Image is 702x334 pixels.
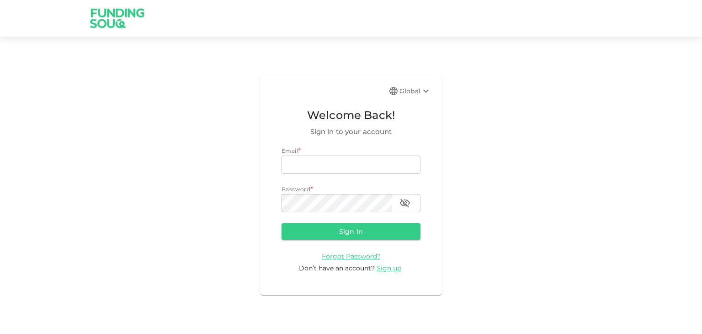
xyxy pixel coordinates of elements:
[282,107,420,124] span: Welcome Back!
[282,156,420,174] input: email
[282,126,420,137] span: Sign in to your account
[299,264,375,272] span: Don’t have an account?
[399,86,431,97] div: Global
[377,264,401,272] span: Sign up
[282,194,392,212] input: password
[282,186,310,193] span: Password
[322,252,381,260] span: Forgot Password?
[282,147,298,154] span: Email
[322,252,381,260] a: Forgot Password?
[282,223,420,240] button: Sign in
